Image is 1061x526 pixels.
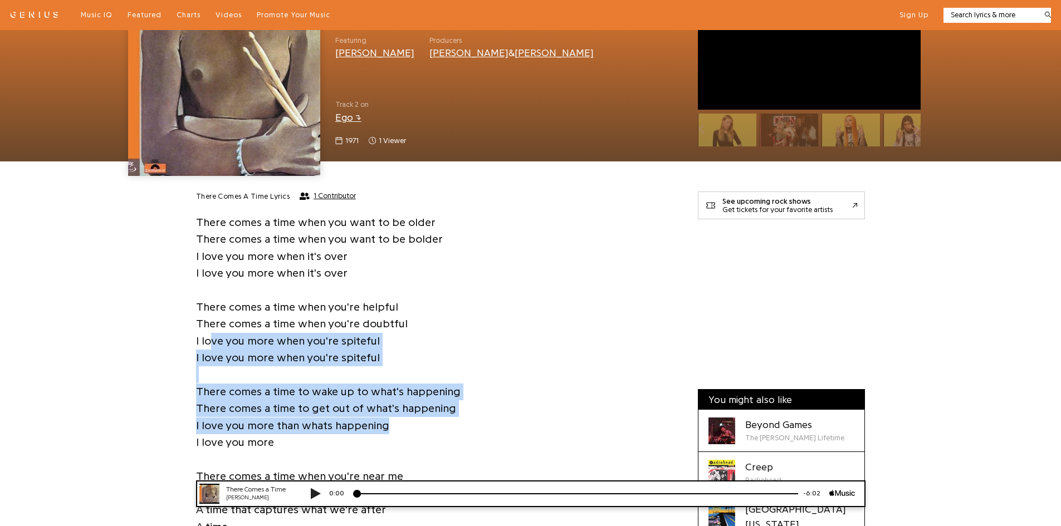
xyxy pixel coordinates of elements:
[745,432,844,444] div: The [PERSON_NAME] Lifetime
[177,11,201,18] span: Charts
[257,10,330,20] a: Promote Your Music
[745,460,781,475] div: Creep
[335,112,361,122] a: Ego
[128,10,162,20] a: Featured
[698,237,865,376] iframe: Advertisement
[698,390,864,410] div: You might also like
[698,191,865,219] a: See upcoming rock showsGet tickets for your favorite artists
[81,11,113,18] span: Music IQ
[369,135,406,146] span: 1 viewer
[429,46,594,60] div: &
[196,191,290,201] h2: There Comes A Time Lyrics
[300,191,356,200] button: 1 Contributor
[345,135,359,146] span: 1971
[429,35,594,46] span: Producers
[745,417,844,432] div: Beyond Games
[335,99,683,110] span: Track 2 on
[177,10,201,20] a: Charts
[81,10,113,20] a: Music IQ
[335,35,414,46] span: Featuring
[722,205,833,214] div: Get tickets for your favorite artists
[708,460,735,486] div: Cover art for Creep by Radiohead
[515,48,594,58] a: [PERSON_NAME]
[722,197,833,205] div: See upcoming rock shows
[39,13,106,22] div: [PERSON_NAME]
[698,452,864,494] a: Cover art for Creep by RadioheadCreepRadiohead
[708,417,735,444] div: Cover art for Beyond Games by The Tony Williams Lifetime
[216,10,242,20] a: Videos
[429,48,509,58] a: [PERSON_NAME]
[128,11,162,18] span: Featured
[216,11,242,18] span: Videos
[379,135,406,146] span: 1 viewer
[12,3,32,23] img: 72x72bb.jpg
[745,475,781,486] div: Radiohead
[314,191,356,200] span: 1 Contributor
[257,11,330,18] span: Promote Your Music
[611,8,642,18] div: -6:02
[943,9,1038,21] input: Search lyrics & more
[698,410,864,452] a: Cover art for Beyond Games by The Tony Williams LifetimeBeyond GamesThe [PERSON_NAME] Lifetime
[39,4,106,14] div: There Comes a Time
[335,48,414,58] a: [PERSON_NAME]
[899,10,928,20] button: Sign Up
